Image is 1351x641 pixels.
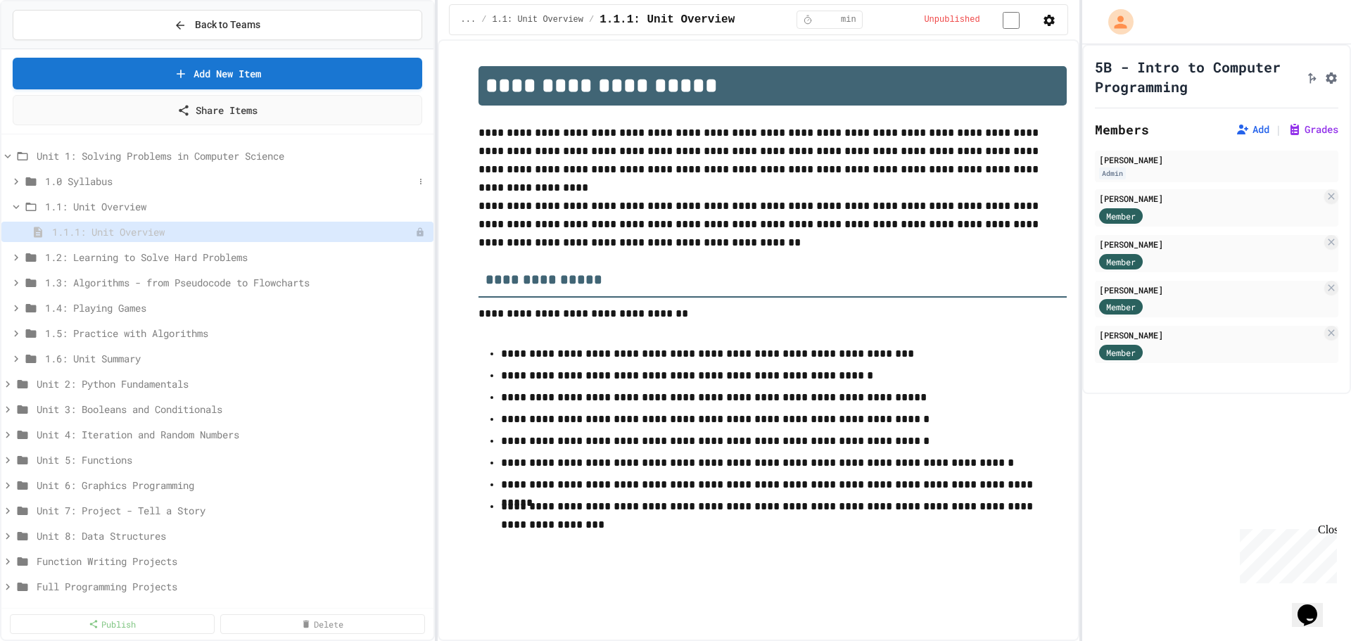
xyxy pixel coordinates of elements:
span: / [589,14,594,25]
span: Unit 4: Iteration and Random Numbers [37,427,428,442]
div: [PERSON_NAME] [1099,284,1321,296]
div: [PERSON_NAME] [1099,192,1321,205]
span: Full Programming Projects [37,579,428,594]
span: 1.2: Learning to Solve Hard Problems [45,250,428,265]
span: 1.6: Unit Summary [45,351,428,366]
button: More options [414,174,428,189]
span: 1.1: Unit Overview [492,14,583,25]
span: 1.1: Unit Overview [45,199,428,214]
h1: 5B - Intro to Computer Programming [1095,57,1299,96]
span: Unit 1: Solving Problems in Computer Science [37,148,428,163]
button: Back to Teams [13,10,422,40]
span: Unit 6: Graphics Programming [37,478,428,493]
span: Member [1106,255,1136,268]
span: min [841,14,856,25]
iframe: chat widget [1292,585,1337,627]
span: Unit 3: Booleans and Conditionals [37,402,428,417]
a: Publish [10,614,215,634]
span: 1.3: Algorithms - from Pseudocode to Flowcharts [45,275,428,290]
span: 1.4: Playing Games [45,300,428,315]
h2: Members [1095,120,1149,139]
div: [PERSON_NAME] [1099,153,1334,166]
div: Chat with us now!Close [6,6,97,89]
span: 1.5: Practice with Algorithms [45,326,428,341]
span: Member [1106,210,1136,222]
span: 1.1.1: Unit Overview [600,11,735,28]
span: Unit 7: Project - Tell a Story [37,503,428,518]
span: 1.0 Syllabus [45,174,414,189]
span: Function Writing Projects [37,554,428,569]
div: Admin [1099,167,1126,179]
a: Add New Item [13,58,422,89]
a: Delete [220,614,425,634]
span: 1.1.1: Unit Overview [52,224,415,239]
iframe: chat widget [1234,523,1337,583]
span: | [1275,121,1282,138]
div: [PERSON_NAME] [1099,238,1321,250]
div: Unpublished [415,227,425,237]
span: Unit 8: Data Structures [37,528,428,543]
div: My Account [1093,6,1137,38]
button: Assignment Settings [1324,68,1338,85]
button: Add [1236,122,1269,137]
input: publish toggle [986,12,1036,29]
div: [PERSON_NAME] [1099,329,1321,341]
span: Unpublished [924,14,979,25]
span: Unit 5: Functions [37,452,428,467]
span: Member [1106,346,1136,359]
span: Member [1106,300,1136,313]
span: Back to Teams [195,18,260,32]
span: Unit 2: Python Fundamentals [37,376,428,391]
span: ... [461,14,476,25]
a: Share Items [13,95,422,125]
span: / [481,14,486,25]
button: Click to see fork details [1305,68,1319,85]
button: Grades [1288,122,1338,137]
